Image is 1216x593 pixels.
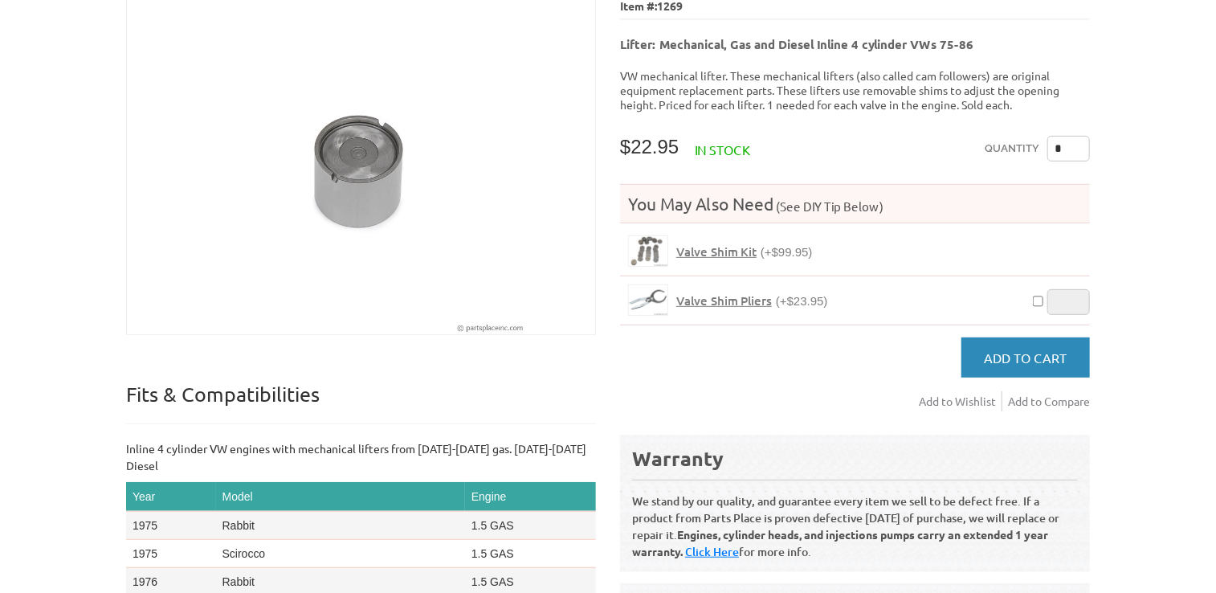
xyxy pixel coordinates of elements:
th: Model [216,482,465,512]
p: Inline 4 cylinder VW engines with mechanical lifters from [DATE]-[DATE] gas. [DATE]-[DATE] Diesel [126,440,596,474]
img: Valve Shim Pliers [629,285,667,315]
b: Engines, cylinder heads, and injections pumps carry an extended 1 year warranty. [632,527,1048,558]
th: Engine [465,482,596,512]
span: (+$99.95) [761,245,813,259]
a: Valve Shim Pliers(+$23.95) [676,293,828,309]
span: In stock [695,141,750,157]
span: Add to Cart [985,350,1067,366]
h4: You May Also Need [620,193,1090,215]
a: Valve Shim Kit(+$99.95) [676,244,813,260]
span: Valve Shim Pliers [676,292,772,309]
span: $22.95 [620,136,679,157]
td: 1.5 GAS [465,539,596,567]
th: Year [126,482,216,512]
div: Warranty [632,445,1078,472]
img: Valve Shim Kit [629,236,667,266]
p: Fits & Compatibilities [126,382,596,424]
a: Valve Shim Pliers [628,284,668,316]
p: VW mechanical lifter. These mechanical lifters (also called cam followers) are original equipment... [620,68,1090,112]
span: (+$23.95) [776,294,828,308]
a: Valve Shim Kit [628,235,668,267]
td: Scirocco [216,539,465,567]
td: 1.5 GAS [465,511,596,539]
a: Click Here [685,544,739,559]
b: Lifter: Mechanical, Gas and Diesel Inline 4 cylinder VWs 75-86 [620,36,973,52]
p: We stand by our quality, and guarantee every item we sell to be defect free. If a product from Pa... [632,480,1078,560]
td: Rabbit [216,511,465,539]
a: Add to Wishlist [919,391,1002,411]
span: (See DIY Tip Below) [773,198,883,214]
td: 1975 [126,511,216,539]
label: Quantity [985,136,1039,162]
td: 1975 [126,539,216,567]
span: Valve Shim Kit [676,243,757,260]
button: Add to Cart [961,337,1090,378]
a: Add to Compare [1008,391,1090,411]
